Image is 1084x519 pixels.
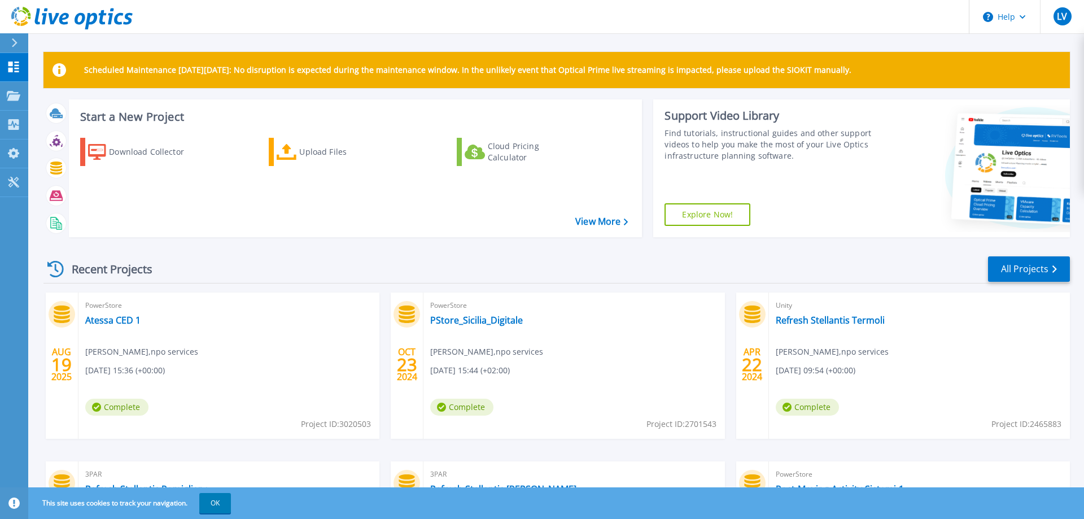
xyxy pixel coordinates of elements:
[85,483,209,495] a: Refresh Stellantis Pomigliano
[430,468,718,481] span: 3PAR
[85,364,165,377] span: [DATE] 15:36 (+00:00)
[109,141,199,163] div: Download Collector
[199,493,231,513] button: OK
[457,138,583,166] a: Cloud Pricing Calculator
[43,255,168,283] div: Recent Projects
[430,299,718,312] span: PowerStore
[646,418,716,430] span: Project ID: 2701543
[988,256,1070,282] a: All Projects
[397,360,417,369] span: 23
[776,315,885,326] a: Refresh Stellantis Termoli
[301,418,371,430] span: Project ID: 3020503
[51,360,72,369] span: 19
[665,128,877,162] div: Find tutorials, instructional guides and other support videos to help you make the most of your L...
[51,344,72,385] div: AUG 2025
[85,315,141,326] a: Atessa CED 1
[776,483,904,495] a: Post-Moving-Activity-Sistemi-1
[991,418,1061,430] span: Project ID: 2465883
[31,493,231,513] span: This site uses cookies to track your navigation.
[80,111,628,123] h3: Start a New Project
[84,66,851,75] p: Scheduled Maintenance [DATE][DATE]: No disruption is expected during the maintenance window. In t...
[430,315,523,326] a: PStore_Sicilia_Digitale
[776,364,855,377] span: [DATE] 09:54 (+00:00)
[665,203,750,226] a: Explore Now!
[665,108,877,123] div: Support Video Library
[430,483,576,495] a: Refresh Stellantis [PERSON_NAME]
[269,138,395,166] a: Upload Files
[776,468,1063,481] span: PowerStore
[396,344,418,385] div: OCT 2024
[85,468,373,481] span: 3PAR
[1057,12,1067,21] span: LV
[85,299,373,312] span: PowerStore
[299,141,390,163] div: Upload Files
[776,346,889,358] span: [PERSON_NAME] , npo services
[430,364,510,377] span: [DATE] 15:44 (+02:00)
[80,138,206,166] a: Download Collector
[430,399,493,416] span: Complete
[776,299,1063,312] span: Unity
[741,344,763,385] div: APR 2024
[85,399,148,416] span: Complete
[430,346,543,358] span: [PERSON_NAME] , npo services
[488,141,578,163] div: Cloud Pricing Calculator
[575,216,628,227] a: View More
[776,399,839,416] span: Complete
[742,360,762,369] span: 22
[85,346,198,358] span: [PERSON_NAME] , npo services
